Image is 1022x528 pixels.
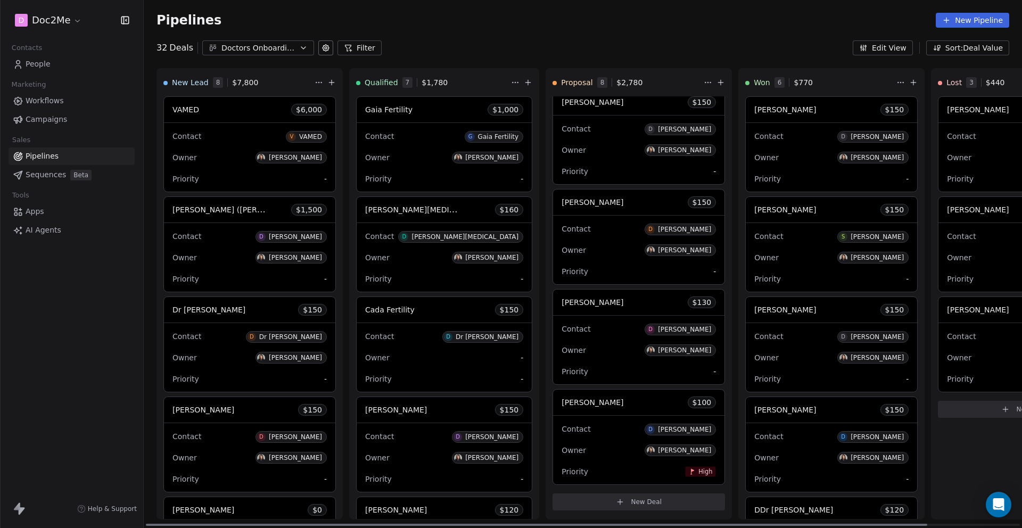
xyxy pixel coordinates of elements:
span: $ 150 [885,204,904,215]
span: Contact [562,425,590,433]
div: [PERSON_NAME] [851,433,904,441]
span: $ 150 [693,197,712,208]
span: Owner [562,146,586,154]
div: G [468,133,473,141]
span: Priority [754,475,781,483]
span: Contact [365,132,394,141]
span: Priority [562,467,588,476]
span: [PERSON_NAME] [172,406,234,414]
button: Filter [337,40,382,55]
span: [PERSON_NAME] [562,298,623,307]
span: $ 1,780 [422,77,448,88]
span: Priority [754,375,781,383]
div: Cada Fertility$150ContactDDr [PERSON_NAME]Owner-Priority- [356,296,532,392]
span: Owner [947,153,971,162]
div: Doctors Onboarding [221,43,295,54]
div: [PERSON_NAME] [658,126,711,133]
span: Owner [365,453,390,462]
a: Apps [9,203,135,220]
span: $ 120 [500,505,519,515]
span: [PERSON_NAME] [947,306,1009,314]
div: [PERSON_NAME][MEDICAL_DATA] [411,233,518,241]
span: Owner [754,153,779,162]
span: Sequences [26,169,66,180]
span: $ 2,780 [616,77,642,88]
span: Owner [754,353,779,362]
span: Owner [172,253,197,262]
img: L [454,154,462,162]
span: Owner [562,346,586,354]
span: Owner [172,353,197,362]
span: - [906,374,909,384]
span: - [906,174,909,184]
img: L [257,454,265,462]
span: New Lead [172,77,209,88]
div: Qualified7$1,780 [356,69,509,96]
div: D [648,325,653,334]
span: High [698,467,712,475]
span: Help & Support [88,505,137,513]
span: Sales [7,132,35,148]
span: Contact [365,432,394,441]
span: [PERSON_NAME][MEDICAL_DATA] [365,204,489,214]
span: Contact [172,132,201,141]
img: L [257,254,265,262]
div: D [259,433,263,441]
span: Priority [365,175,392,183]
span: Beta [70,170,92,180]
span: $ 770 [794,77,813,88]
span: Contact [754,232,783,241]
span: - [713,266,716,277]
span: $ 7,800 [232,77,258,88]
span: Doc2Me [32,13,71,27]
span: Gaia Fertility [365,105,413,114]
span: 8 [597,77,608,88]
a: AI Agents [9,221,135,239]
span: - [521,274,523,284]
img: L [257,354,265,362]
span: $ 150 [885,304,904,315]
span: Contact [562,325,590,333]
span: [PERSON_NAME] [562,198,623,207]
span: Dr [PERSON_NAME] [172,306,245,314]
span: $ 150 [693,97,712,108]
span: - [324,474,327,484]
span: DDr [PERSON_NAME] [754,506,833,514]
div: [PERSON_NAME] [465,433,518,441]
span: 6 [774,77,785,88]
div: D [841,333,845,341]
span: - [324,374,327,384]
span: Marketing [7,77,51,93]
span: Owner [365,353,390,362]
span: Contacts [7,40,47,56]
div: Dr [PERSON_NAME] [456,333,518,341]
span: - [906,474,909,484]
span: Contact [172,232,201,241]
span: Owner [947,353,971,362]
div: [PERSON_NAME] [269,154,322,161]
span: - [521,352,523,363]
span: [PERSON_NAME] [754,306,816,314]
span: Owner [562,246,586,254]
span: - [713,166,716,177]
span: $ 150 [885,405,904,415]
div: [PERSON_NAME]$150ContactD[PERSON_NAME]OwnerL[PERSON_NAME]Priority- [553,89,725,185]
span: $ 0 [312,505,322,515]
span: Priority [947,375,974,383]
span: Priority [365,275,392,283]
div: [PERSON_NAME] [658,346,711,354]
div: D [456,433,460,441]
span: $ 150 [500,304,519,315]
span: Contact [172,332,201,341]
div: [PERSON_NAME] [269,254,322,261]
span: Priority [172,375,199,383]
div: D [648,425,653,434]
div: [PERSON_NAME][MEDICAL_DATA]$160ContactD[PERSON_NAME][MEDICAL_DATA]OwnerL[PERSON_NAME]Priority- [356,196,532,292]
div: [PERSON_NAME] [658,326,711,333]
span: Owner [172,453,197,462]
div: [PERSON_NAME] [851,454,904,461]
div: VAMED [299,133,322,141]
span: 8 [213,77,224,88]
div: D [259,233,263,241]
a: Workflows [9,92,135,110]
